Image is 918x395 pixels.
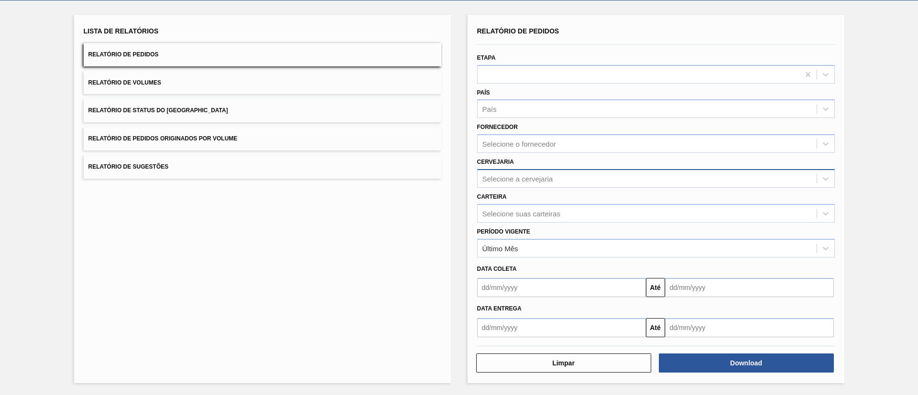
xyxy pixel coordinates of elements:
[84,99,441,122] button: Relatório de Status do [GEOGRAPHIC_DATA]
[646,318,665,337] button: Até
[84,71,441,95] button: Relatório de Volumes
[84,155,441,179] button: Relatório de Sugestões
[477,159,514,165] label: Cervejaria
[665,318,834,337] input: dd/mm/yyyy
[84,43,441,66] button: Relatório de Pedidos
[477,278,646,297] input: dd/mm/yyyy
[482,105,497,113] div: País
[88,51,159,58] span: Relatório de Pedidos
[84,127,441,150] button: Relatório de Pedidos Originados por Volume
[482,174,553,182] div: Selecione a cervejaria
[477,266,517,272] span: Data coleta
[482,140,556,148] div: Selecione o fornecedor
[646,278,665,297] button: Até
[477,305,522,312] span: Data entrega
[659,353,834,373] button: Download
[477,27,559,35] span: Relatório de Pedidos
[477,124,518,130] label: Fornecedor
[88,79,161,86] span: Relatório de Volumes
[476,353,651,373] button: Limpar
[477,193,507,200] label: Carteira
[482,209,560,217] div: Selecione suas carteiras
[88,135,238,142] span: Relatório de Pedidos Originados por Volume
[482,244,518,252] div: Último Mês
[665,278,834,297] input: dd/mm/yyyy
[477,54,496,61] label: Etapa
[477,318,646,337] input: dd/mm/yyyy
[477,228,530,235] label: Período Vigente
[477,89,490,96] label: País
[88,163,169,170] span: Relatório de Sugestões
[84,27,159,35] span: Lista de Relatórios
[88,107,228,114] span: Relatório de Status do [GEOGRAPHIC_DATA]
